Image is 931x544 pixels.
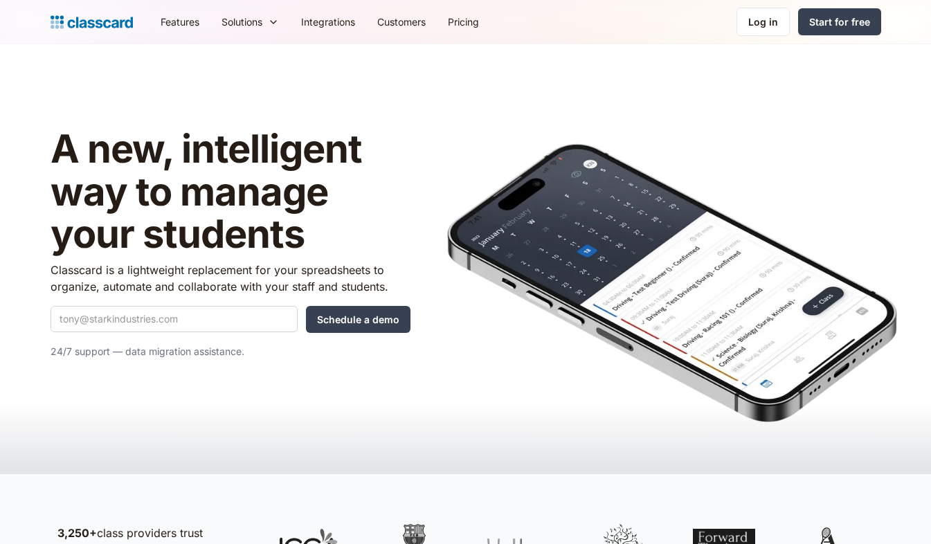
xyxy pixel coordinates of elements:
[798,8,881,35] a: Start for free
[290,6,366,37] a: Integrations
[51,306,410,333] form: Quick Demo Form
[222,15,262,29] div: Solutions
[57,526,97,540] strong: 3,250+
[51,12,133,32] a: Logo
[748,15,778,29] div: Log in
[51,306,298,332] input: tony@starkindustries.com
[437,6,490,37] a: Pricing
[366,6,437,37] a: Customers
[809,15,870,29] div: Start for free
[51,128,410,256] h1: A new, intelligent way to manage your students
[210,6,290,37] div: Solutions
[306,306,410,333] input: Schedule a demo
[51,343,410,360] p: 24/7 support — data migration assistance.
[51,262,410,295] p: Classcard is a lightweight replacement for your spreadsheets to organize, automate and collaborat...
[150,6,210,37] a: Features
[736,8,790,36] a: Log in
